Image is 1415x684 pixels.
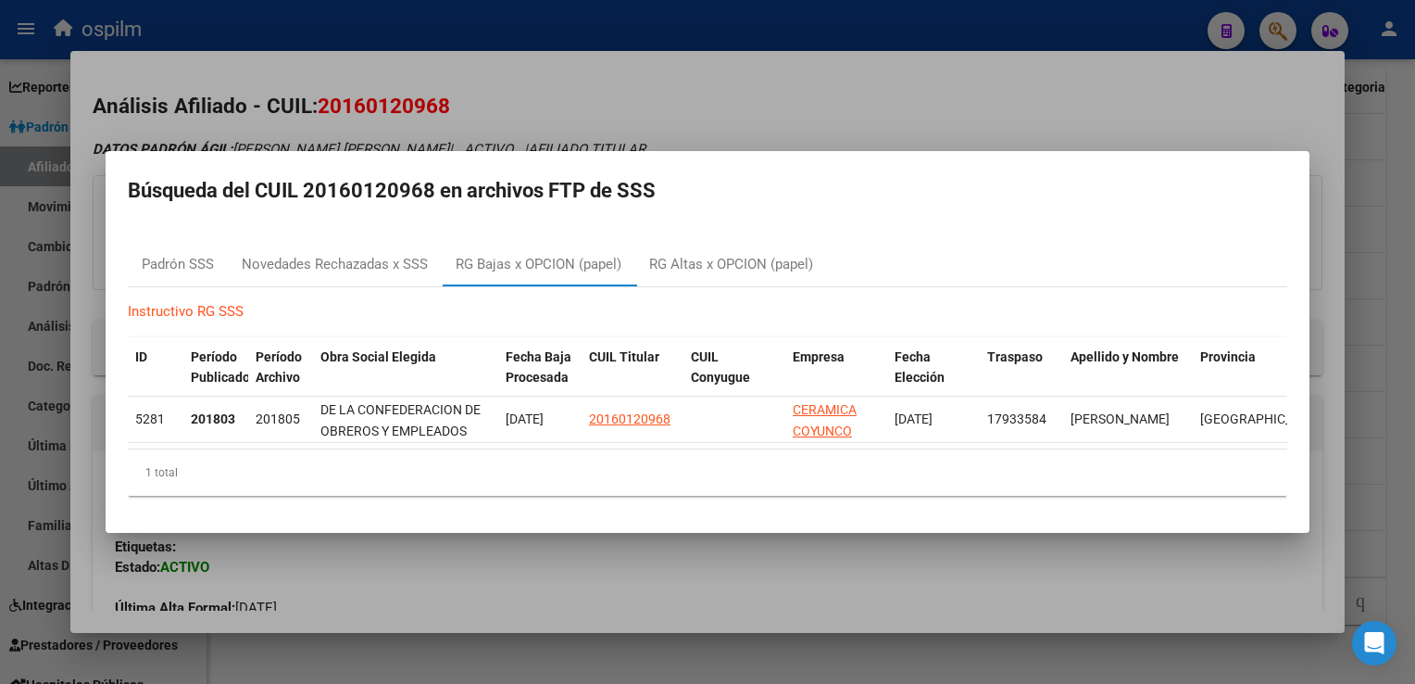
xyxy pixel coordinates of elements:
strong: 201803 [191,412,235,426]
datatable-header-cell: Obra Social Elegida [313,337,498,399]
span: 201805 [256,412,300,426]
span: Obra Social Elegida [320,349,436,364]
span: Período Archivo [256,349,302,386]
span: VERON ALDO NICOLAS [1071,412,1170,426]
span: CERAMICA COYUNCO SOCIEDAD DE RESPONSABILIDAD LIMITADA (30642980706) [793,402,907,523]
datatable-header-cell: Período Archivo [248,337,313,399]
span: 17933584 [987,412,1046,426]
div: 1 total [128,450,1287,496]
datatable-header-cell: Período Publicado [183,337,248,399]
span: Provincia [1200,349,1256,364]
span: 5281 [135,412,165,426]
div: RG Bajas x OPCION (papel) [456,254,621,275]
span: Período Publicado [191,349,250,386]
datatable-header-cell: Provincia [1193,337,1295,399]
span: Apellido y Nombre [1071,349,1179,364]
datatable-header-cell: Apellido y Nombre [1063,337,1193,399]
datatable-header-cell: CUIL Conyugue [683,337,785,399]
span: Fecha Elección [895,349,945,386]
span: [DATE] [895,412,933,426]
span: Traspaso [987,349,1043,364]
span: DE LA CONFEDERACION DE OBREROS Y EMPLEADOS MUNICIPALES [GEOGRAPHIC_DATA] ( [GEOGRAPHIC_DATA] ) [320,402,481,501]
datatable-header-cell: Empresa [785,337,887,399]
span: Empresa [793,349,845,364]
span: 20160120968 [589,412,670,426]
div: Padrón SSS [142,254,214,275]
div: Open Intercom Messenger [1352,621,1396,665]
datatable-header-cell: Fecha Baja Procesada [498,337,582,399]
datatable-header-cell: ID [128,337,183,399]
span: Fecha Baja Procesada [506,349,571,386]
h2: Búsqueda del CUIL 20160120968 en archivos FTP de SSS [128,173,1287,209]
datatable-header-cell: CUIL Titular [582,337,683,399]
span: BUENOS AIRES [1200,412,1325,426]
div: RG Altas x OPCION (papel) [649,254,813,275]
span: CUIL Titular [589,349,659,364]
div: Novedades Rechazadas x SSS [242,254,428,275]
span: [DATE] [506,412,544,426]
datatable-header-cell: Traspaso [980,337,1063,399]
datatable-header-cell: Fecha Elección [887,337,980,399]
a: Instructivo RG SSS [128,303,244,320]
span: ID [135,349,147,364]
span: CUIL Conyugue [691,349,750,386]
